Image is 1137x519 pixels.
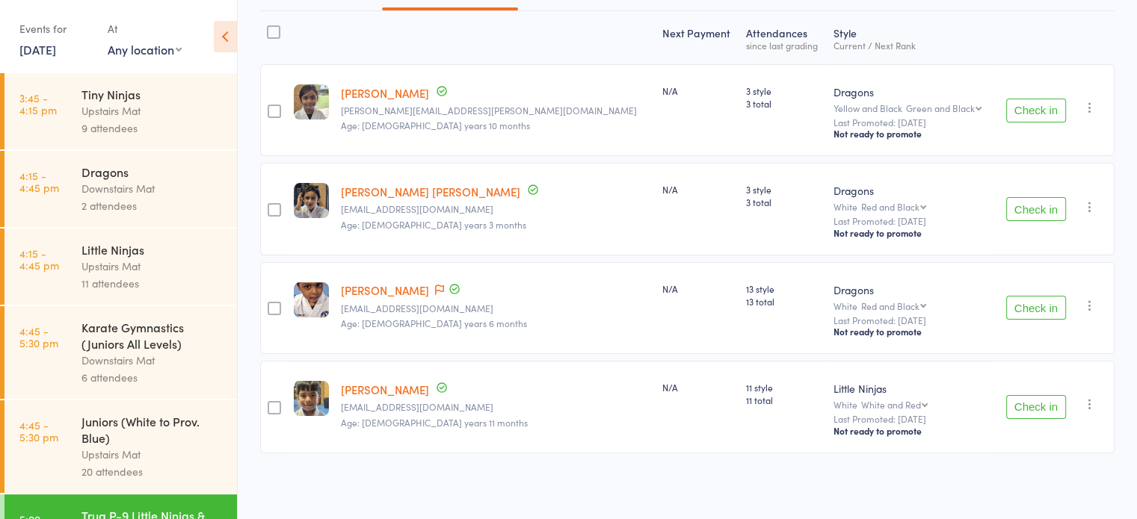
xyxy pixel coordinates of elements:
[833,103,988,113] div: Yellow and Black
[662,381,734,394] div: N/A
[341,382,429,397] a: [PERSON_NAME]
[833,227,988,239] div: Not ready to promote
[833,315,988,326] small: Last Promoted: [DATE]
[745,196,821,208] span: 3 total
[341,402,650,412] small: rekhasarabudla@yahoo.com.au
[745,394,821,406] span: 11 total
[662,282,734,295] div: N/A
[656,18,740,58] div: Next Payment
[294,282,329,317] img: image1689145712.png
[341,218,526,231] span: Age: [DEMOGRAPHIC_DATA] years 3 months
[81,164,224,180] div: Dragons
[341,416,528,429] span: Age: [DEMOGRAPHIC_DATA] years 11 months
[341,105,650,116] small: neel.indranil@gmail.com
[341,282,429,298] a: [PERSON_NAME]
[860,301,919,311] div: Red and Black
[4,400,237,493] a: 4:45 -5:30 pmJuniors (White to Prov. Blue)Upstairs Mat20 attendees
[108,16,182,41] div: At
[745,282,821,295] span: 13 style
[833,381,988,396] div: Little Ninjas
[860,400,920,409] div: White and Red
[81,275,224,292] div: 11 attendees
[662,84,734,97] div: N/A
[833,183,988,198] div: Dragons
[745,381,821,394] span: 11 style
[19,325,58,349] time: 4:45 - 5:30 pm
[833,414,988,424] small: Last Promoted: [DATE]
[833,400,988,409] div: White
[341,317,527,329] span: Age: [DEMOGRAPHIC_DATA] years 6 months
[833,202,988,211] div: White
[745,97,821,110] span: 3 total
[833,216,988,226] small: Last Promoted: [DATE]
[4,151,237,227] a: 4:15 -4:45 pmDragonsDownstairs Mat2 attendees
[341,85,429,101] a: [PERSON_NAME]
[341,184,520,199] a: [PERSON_NAME] [PERSON_NAME]
[745,183,821,196] span: 3 style
[81,102,224,119] div: Upstairs Mat
[81,352,224,369] div: Downstairs Mat
[833,301,988,311] div: White
[827,18,994,58] div: Style
[108,41,182,58] div: Any location
[81,258,224,275] div: Upstairs Mat
[1006,197,1066,221] button: Check in
[662,183,734,196] div: N/A
[81,197,224,214] div: 2 attendees
[745,40,821,50] div: since last grading
[833,326,988,338] div: Not ready to promote
[739,18,827,58] div: Atten­dances
[833,40,988,50] div: Current / Next Rank
[19,247,59,271] time: 4:15 - 4:45 pm
[341,119,530,131] span: Age: [DEMOGRAPHIC_DATA] years 10 months
[81,369,224,386] div: 6 attendees
[1006,99,1066,122] button: Check in
[19,92,57,116] time: 3:45 - 4:15 pm
[81,463,224,480] div: 20 attendees
[745,295,821,308] span: 13 total
[19,41,56,58] a: [DATE]
[81,241,224,258] div: Little Ninjas
[860,202,919,211] div: Red and Black
[833,425,988,437] div: Not ready to promote
[1006,296,1066,320] button: Check in
[4,73,237,149] a: 3:45 -4:15 pmTiny NinjasUpstairs Mat9 attendees
[81,119,224,137] div: 9 attendees
[833,128,988,140] div: Not ready to promote
[833,117,988,128] small: Last Promoted: [DATE]
[833,282,988,297] div: Dragons
[81,319,224,352] div: Karate Gymnastics (Juniors All Levels)
[294,183,329,218] img: image1754535091.png
[341,204,650,214] small: yasir_maq@hotmail.com
[4,229,237,305] a: 4:15 -4:45 pmLittle NinjasUpstairs Mat11 attendees
[19,419,58,443] time: 4:45 - 5:30 pm
[19,16,93,41] div: Events for
[81,446,224,463] div: Upstairs Mat
[4,306,237,399] a: 4:45 -5:30 pmKarate Gymnastics (Juniors All Levels)Downstairs Mat6 attendees
[294,381,329,416] img: image1748041464.png
[1006,395,1066,419] button: Check in
[905,103,974,113] div: Green and Black
[341,303,650,314] small: Anoushanarain@gmail.com
[81,180,224,197] div: Downstairs Mat
[81,86,224,102] div: Tiny Ninjas
[294,84,329,119] img: image1740011160.png
[19,170,59,193] time: 4:15 - 4:45 pm
[745,84,821,97] span: 3 style
[833,84,988,99] div: Dragons
[81,413,224,446] div: Juniors (White to Prov. Blue)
